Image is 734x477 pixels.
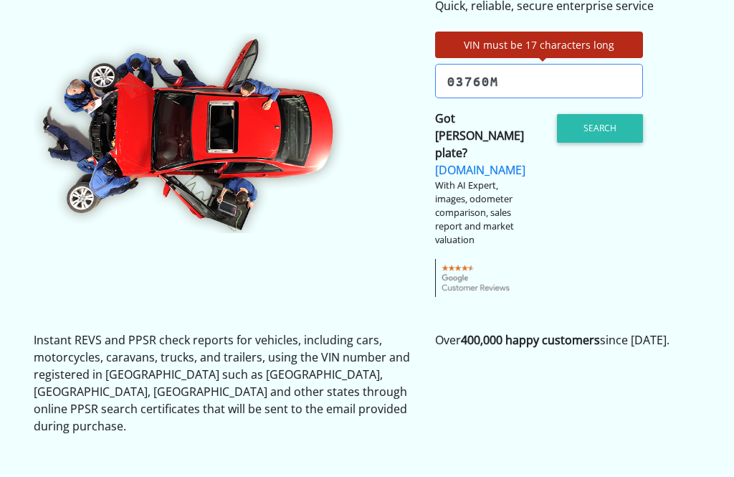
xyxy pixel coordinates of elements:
[435,163,525,179] a: [DOMAIN_NAME]
[435,260,518,298] img: gcr-badge-transparent.png.pagespeed.ce.05XcFOhvEz.png
[557,115,643,143] button: Search
[34,332,414,435] p: Instant REVS and PPSR check reports for vehicles, including cars, motorcycles, caravans, trucks, ...
[435,179,528,248] div: With AI Expert, images, odometer comparison, sales report and market valuation
[464,39,614,52] span: VIN must be 17 characters long
[461,333,600,349] strong: 400,000 happy customers
[435,111,524,161] strong: Got [PERSON_NAME] plate?
[435,332,700,349] p: Over since [DATE].
[34,32,356,235] img: CheckVIN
